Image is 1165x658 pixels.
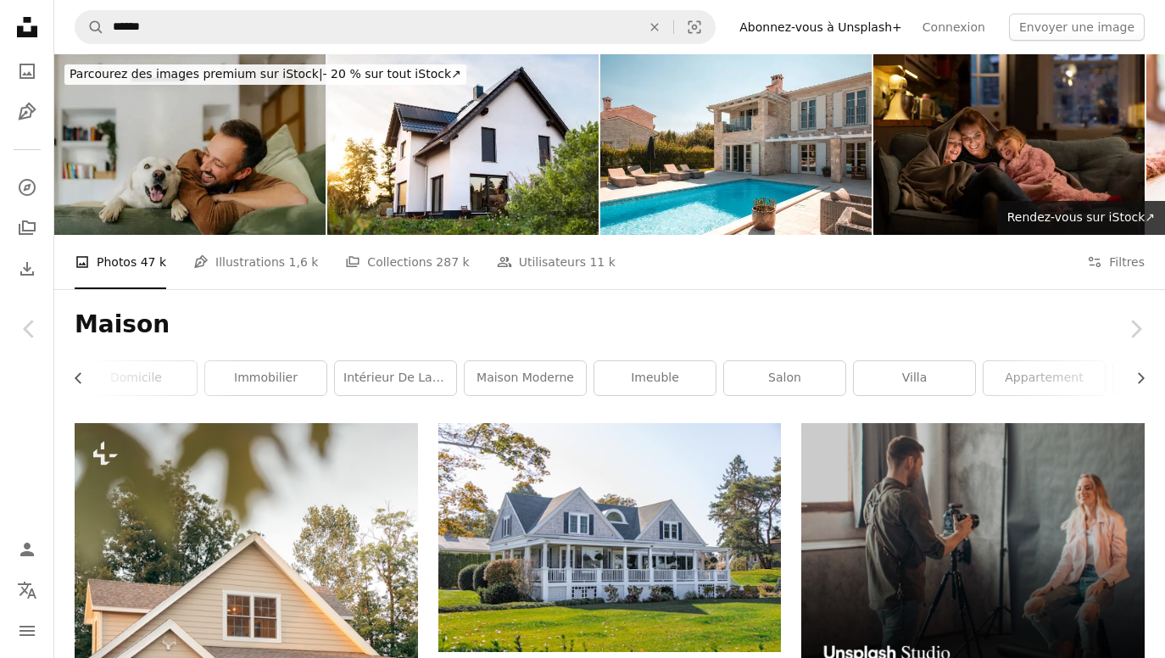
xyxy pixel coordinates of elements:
a: intérieur de la maison [335,361,456,395]
a: villa [854,361,975,395]
a: maison en bois gris [438,530,782,545]
a: Abonnez-vous à Unsplash+ [729,14,912,41]
button: Envoyer une image [1009,14,1145,41]
span: 1,6 k [289,253,319,271]
img: Best friends [54,54,326,235]
a: Collections [10,211,44,245]
a: domicile [75,361,197,395]
button: Menu [10,614,44,648]
button: Effacer [636,11,673,43]
a: Suivant [1106,248,1165,410]
a: Connexion [912,14,995,41]
a: Illustrations 1,6 k [193,235,318,289]
a: Photos [10,54,44,88]
img: Nouvelle maison unifamiliale durable avec jardin [327,54,599,235]
a: imeuble [594,361,716,395]
a: salon [724,361,845,395]
form: Rechercher des visuels sur tout le site [75,10,716,44]
span: Parcourez des images premium sur iStock | [70,67,323,81]
a: Connexion / S’inscrire [10,533,44,566]
img: Des soirées agréables sur le canapé [873,54,1145,235]
h1: Maison [75,309,1145,340]
span: Rendez-vous sur iStock ↗ [1007,210,1155,224]
a: Illustrations [10,95,44,129]
div: - 20 % sur tout iStock ↗ [64,64,466,85]
img: maison en bois gris [438,423,782,652]
a: Utilisateurs 11 k [497,235,616,289]
a: Maison moderne [465,361,586,395]
button: Rechercher sur Unsplash [75,11,104,43]
span: 11 k [589,253,615,271]
a: immobilier [205,361,326,395]
img: Luxury Villa With Pool [600,54,872,235]
a: Parcourez des images premium sur iStock|- 20 % sur tout iStock↗ [54,54,477,95]
a: Explorer [10,170,44,204]
a: Rendez-vous sur iStock↗ [997,201,1165,235]
button: Langue [10,573,44,607]
button: faire défiler la liste vers la gauche [75,361,94,395]
button: Recherche de visuels [674,11,715,43]
button: Filtres [1087,235,1145,289]
span: 287 k [436,253,469,271]
a: appartement [984,361,1105,395]
a: Collections 287 k [345,235,469,289]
